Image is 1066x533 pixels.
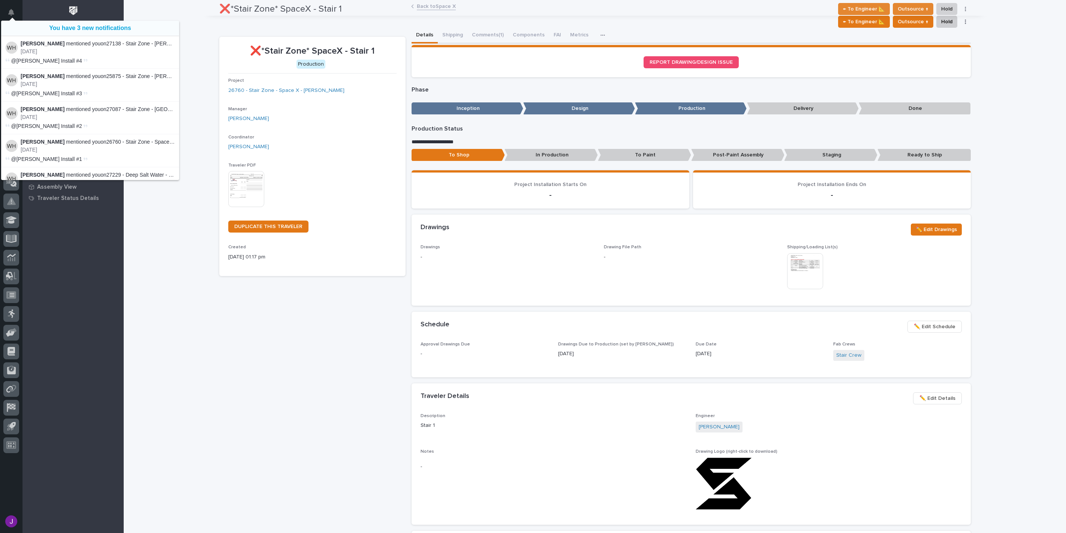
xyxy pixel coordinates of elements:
span: @[PERSON_NAME] Install #2 [11,123,82,129]
span: DUPLICATE THIS TRAVELER [234,224,302,229]
span: ✏️ Edit Drawings [916,225,957,234]
button: You have 3 new notifications [1,21,179,36]
a: [PERSON_NAME] [699,423,740,431]
p: Production Status [412,125,971,132]
p: mentioned you on : [21,106,175,113]
p: Ready to Ship [877,149,971,161]
p: [DATE] [558,350,687,358]
a: 25875 - Stair Zone - [PERSON_NAME] Construction LLC - Straight Stairs - [GEOGRAPHIC_DATA] [106,73,337,79]
span: Project [228,78,244,83]
span: @[PERSON_NAME] Install #4 [11,58,82,64]
img: PtI01MX7Xh5e3c95XhkJkDpEU630P8eJNI8PYiVoNQA [696,458,752,510]
button: Metrics [566,28,593,44]
p: - [421,350,549,358]
p: Done [859,102,970,115]
div: Production [296,60,325,69]
span: REPORT DRAWING/DESIGN ISSUE [650,60,733,65]
span: @[PERSON_NAME] Install #1 [11,156,82,162]
a: 26760 - Stair Zone - Space X - [PERSON_NAME] [106,139,222,145]
p: Staging [784,149,877,161]
button: Hold [936,16,957,28]
a: DUPLICATE THIS TRAVELER [228,221,308,233]
img: Workspace Logo [66,4,80,18]
h2: Traveler Details [421,392,469,401]
strong: [PERSON_NAME] [21,106,64,112]
a: 27229 - Deep Salt Water - Mezzanine with Jib [106,172,213,178]
p: In Production [505,149,598,161]
a: Assembly View [22,181,124,192]
button: Comments (1) [467,28,508,44]
div: Notifications [9,9,19,21]
span: Hold [941,17,952,26]
p: Stair 1 [421,422,687,429]
span: Notes [421,449,434,454]
button: Outsource ↑ [893,16,933,28]
h2: Drawings [421,224,449,232]
p: ❌*Stair Zone* SpaceX - Stair 1 [228,46,397,57]
a: You have 3 new notifications [49,25,131,32]
span: Approval Drawings Due [421,342,470,347]
a: Traveler Status Details [22,192,124,204]
span: Drawings [421,245,440,249]
p: [DATE] [21,147,175,153]
p: To Shop [412,149,505,161]
button: Shipping [438,28,467,44]
span: Outsource ↑ [898,17,928,26]
strong: [PERSON_NAME] [21,139,64,145]
p: Post-Paint Assembly [691,149,785,161]
a: REPORT DRAWING/DESIGN ISSUE [644,56,739,68]
p: mentioned you on : [21,139,175,145]
a: [PERSON_NAME] [228,115,269,123]
a: 27138 - Stair Zone - [PERSON_NAME] Construction & Remodeling - [GEOGRAPHIC_DATA] [106,41,322,47]
span: Created [228,245,246,249]
span: Due Date [696,342,717,347]
span: Manager [228,107,247,111]
span: Shipping/Loading List(s) [787,245,838,249]
p: Delivery [747,102,859,115]
p: [DATE] [696,350,824,358]
button: ✏️ Edit Details [913,392,962,404]
span: Description [421,414,445,418]
strong: [PERSON_NAME] [21,172,64,178]
span: Coordinator [228,135,254,140]
button: FAI [549,28,566,44]
button: ✏️ Edit Drawings [911,224,962,236]
p: To Paint [598,149,691,161]
strong: [PERSON_NAME] [21,41,64,47]
img: Wynne Hochstetler [6,140,18,152]
img: Wynne Hochstetler [6,74,18,86]
p: [DATE] [21,48,175,55]
p: - [421,253,595,261]
span: Drawings Due to Production (set by [PERSON_NAME]) [558,342,674,347]
p: - [702,191,962,200]
p: Production [635,102,747,115]
img: Wynne Hochstetler [6,42,18,54]
p: - [604,253,605,261]
p: Inception [412,102,523,115]
span: Engineer [696,414,715,418]
p: - [421,191,680,200]
span: ← To Engineer 📐 [843,17,885,26]
a: Back toSpace X [417,2,456,10]
span: @[PERSON_NAME] Install #3 [11,90,82,96]
span: Traveler PDF [228,163,256,168]
span: Project Installation Starts On [514,182,587,187]
p: - [421,463,687,471]
a: 26760 - Stair Zone - Space X - [PERSON_NAME] [228,87,344,95]
span: ✏️ Edit Details [919,394,955,403]
button: Notifications [3,5,19,20]
button: Components [508,28,549,44]
p: [DATE] 01:17 pm [228,253,397,261]
span: Drawing Logo (right-click to download) [696,449,777,454]
img: Wynne Hochstetler [6,173,18,185]
p: Design [523,102,635,115]
a: [PERSON_NAME] [228,143,269,151]
p: [DATE] [21,179,175,186]
strong: [PERSON_NAME] [21,73,64,79]
p: Traveler Status Details [37,195,99,202]
button: Details [412,28,438,44]
button: ← To Engineer 📐 [838,16,890,28]
span: Project Installation Ends On [798,182,866,187]
p: Assembly View [37,184,76,191]
a: Stair Crew [836,351,861,359]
